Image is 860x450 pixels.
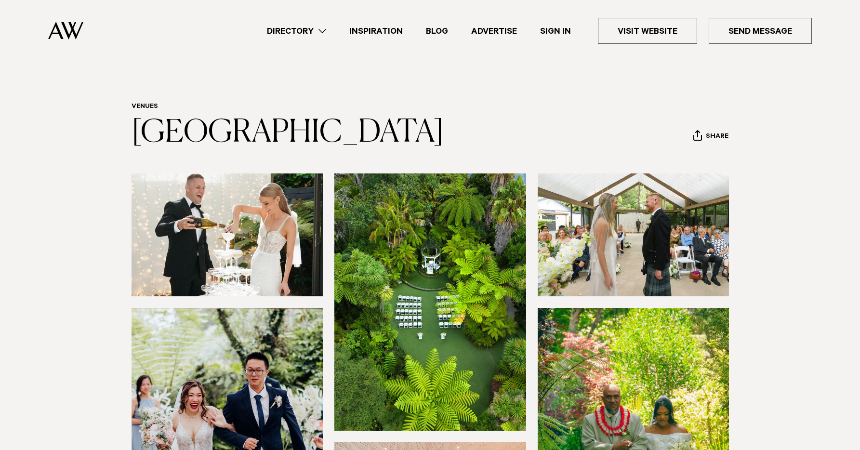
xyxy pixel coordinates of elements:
a: Send Message [709,18,812,44]
img: Champagne tower at Tui Hills [132,173,323,296]
a: Directory [255,25,338,38]
a: Visit Website [598,18,697,44]
img: Native bush wedding setting [334,173,526,430]
a: Venues [132,103,158,111]
span: Share [706,132,728,142]
img: Ceremony at West Auckland venue [538,173,729,296]
img: Auckland Weddings Logo [48,22,83,40]
a: Advertise [460,25,529,38]
a: [GEOGRAPHIC_DATA] [132,118,444,148]
a: Inspiration [338,25,414,38]
a: Blog [414,25,460,38]
a: Sign In [529,25,582,38]
button: Share [693,130,729,144]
